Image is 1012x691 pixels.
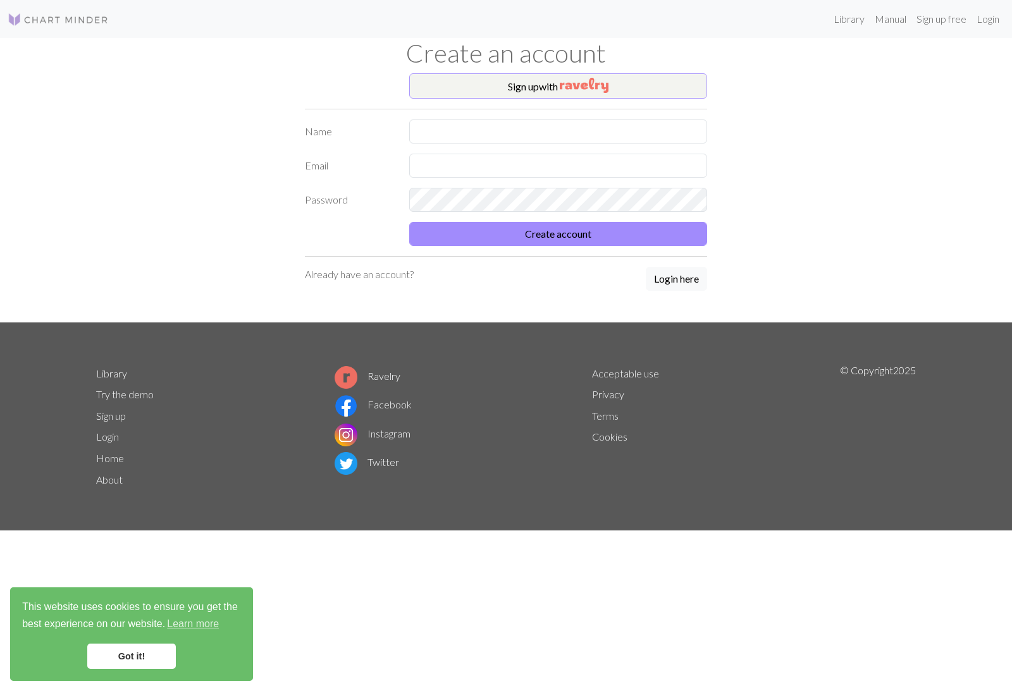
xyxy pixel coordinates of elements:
button: Create account [409,222,707,246]
a: Sign up free [911,6,972,32]
a: About [96,474,123,486]
a: Acceptable use [592,367,659,379]
button: Sign upwith [409,73,707,99]
a: Ravelry [335,370,400,382]
img: Ravelry logo [335,366,357,389]
div: cookieconsent [10,587,253,681]
a: Instagram [335,427,410,439]
span: This website uses cookies to ensure you get the best experience on our website. [22,599,241,633]
p: © Copyright 2025 [840,363,916,491]
img: Logo [8,12,109,27]
h1: Create an account [89,38,923,68]
a: Sign up [96,410,126,422]
a: Terms [592,410,619,422]
a: Cookies [592,431,627,443]
a: Library [96,367,127,379]
img: Instagram logo [335,424,357,446]
img: Twitter logo [335,452,357,475]
a: Twitter [335,456,399,468]
a: dismiss cookie message [87,644,176,669]
a: Login [972,6,1004,32]
button: Login here [646,267,707,291]
a: Facebook [335,398,412,410]
label: Password [297,188,402,212]
label: Email [297,154,402,178]
a: Library [829,6,870,32]
a: Try the demo [96,388,154,400]
a: Home [96,452,124,464]
a: learn more about cookies [165,615,221,633]
a: Login [96,431,119,443]
img: Ravelry [560,78,608,93]
label: Name [297,119,402,144]
a: Manual [870,6,911,32]
a: Login here [646,267,707,292]
img: Facebook logo [335,394,357,417]
a: Privacy [592,388,624,400]
p: Already have an account? [305,267,414,282]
